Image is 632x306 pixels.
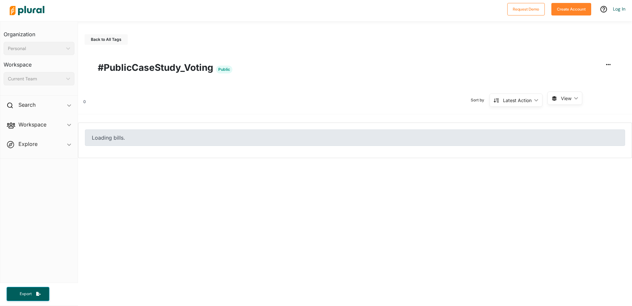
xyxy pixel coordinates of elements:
div: Loading bills. [85,129,625,146]
a: Create Account [551,5,591,12]
div: Latest Action [503,97,532,104]
span: Public [216,66,232,73]
button: Request Demo [507,3,545,15]
h2: Search [18,101,36,108]
button: Back to All Tags [85,34,128,45]
div: Current Team [8,75,64,82]
button: Export [7,287,49,301]
div: 0 [78,92,86,109]
a: Request Demo [507,5,545,12]
span: Back to All Tags [91,37,121,42]
span: Sort by [471,97,489,103]
div: Personal [8,45,64,52]
a: Log In [613,6,625,12]
h3: Organization [4,25,74,39]
span: Export [15,291,36,297]
h3: Workspace [4,55,74,70]
h1: #PublicCaseStudy_Voting [98,61,612,74]
span: View [561,95,571,102]
button: Create Account [551,3,591,15]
